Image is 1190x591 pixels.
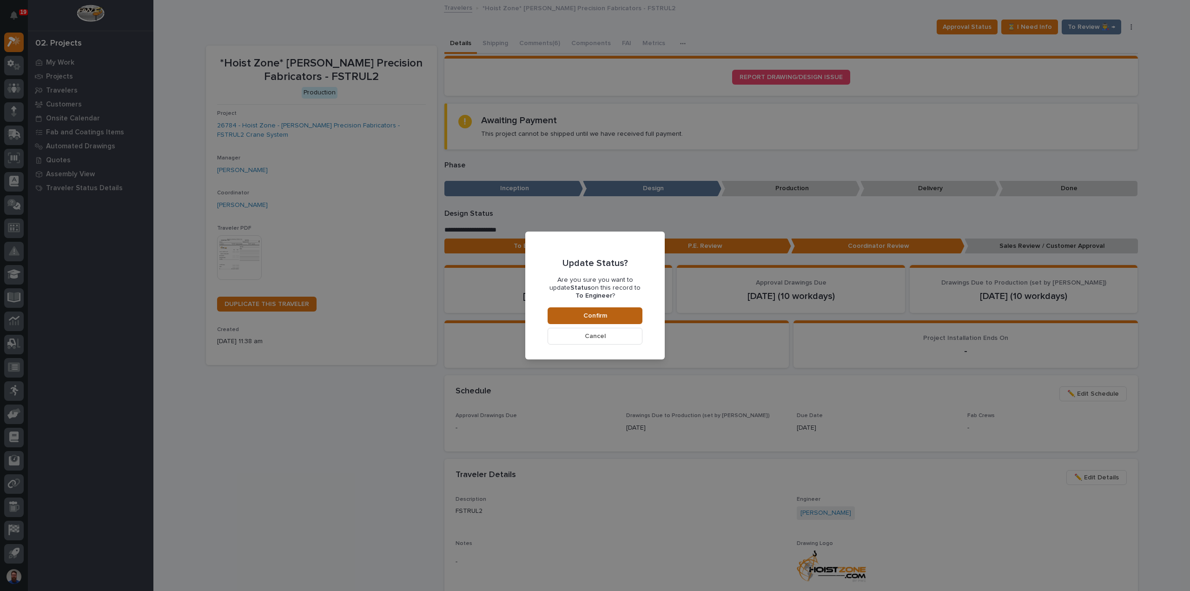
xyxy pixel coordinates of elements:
[570,285,591,291] b: Status
[585,332,606,340] span: Cancel
[548,276,642,299] p: Are you sure you want to update on this record to ?
[562,258,628,269] p: Update Status?
[575,292,612,299] b: To Engineer
[548,307,642,324] button: Confirm
[583,312,607,320] span: Confirm
[548,328,642,345] button: Cancel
